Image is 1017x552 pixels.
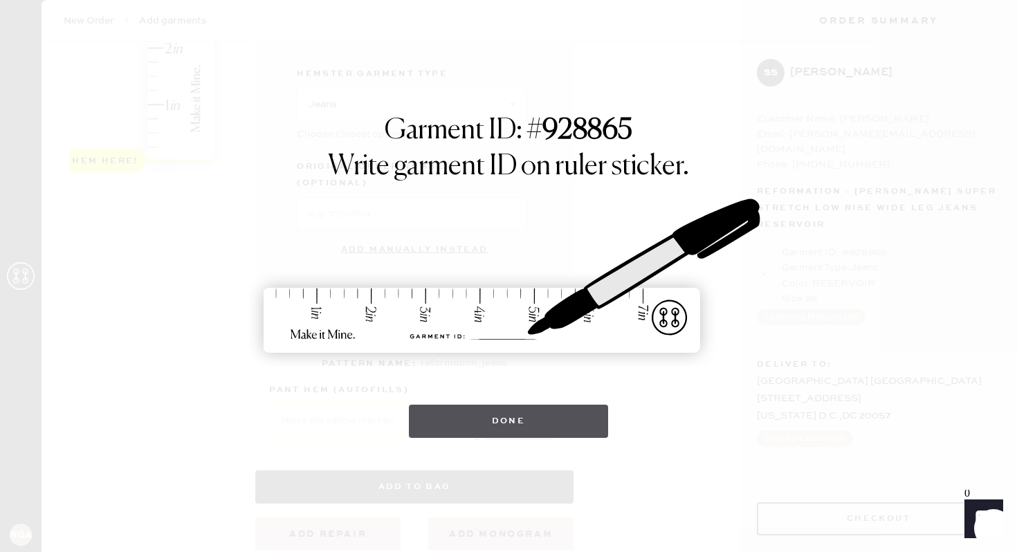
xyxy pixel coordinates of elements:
[951,490,1011,549] iframe: Front Chat
[249,163,768,391] img: ruler-sticker-sharpie.svg
[409,405,609,438] button: Done
[542,117,632,145] strong: 928865
[385,114,632,150] h1: Garment ID: #
[328,150,689,183] h1: Write garment ID on ruler sticker.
